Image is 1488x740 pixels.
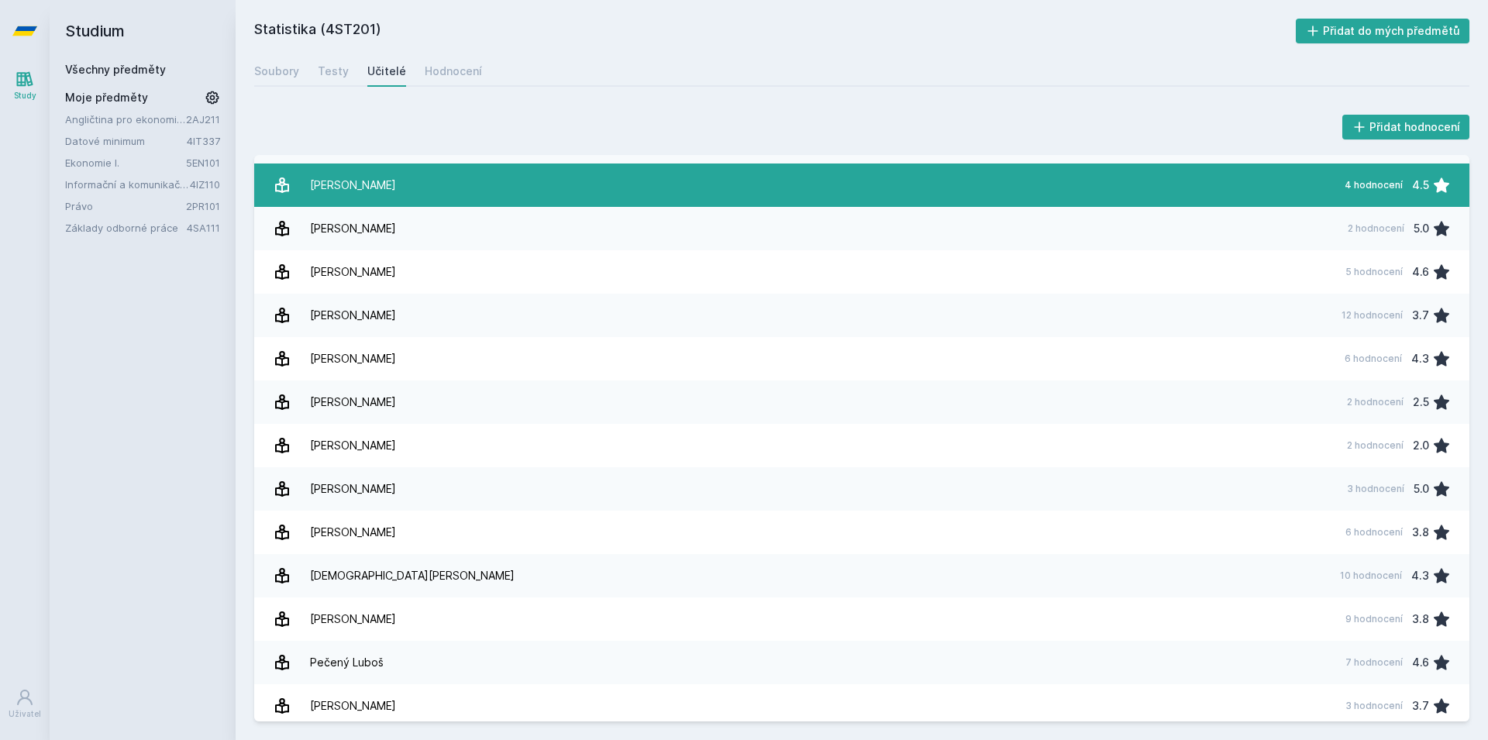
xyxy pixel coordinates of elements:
[310,170,396,201] div: [PERSON_NAME]
[1412,170,1429,201] div: 4.5
[310,343,396,374] div: [PERSON_NAME]
[1411,343,1429,374] div: 4.3
[254,554,1469,597] a: [DEMOGRAPHIC_DATA][PERSON_NAME] 10 hodnocení 4.3
[1296,19,1470,43] button: Přidat do mých předmětů
[9,708,41,720] div: Uživatel
[367,64,406,79] div: Učitelé
[65,90,148,105] span: Moje předměty
[3,680,46,728] a: Uživatel
[254,19,1296,43] h2: Statistika (4ST201)
[186,113,220,126] a: 2AJ211
[190,178,220,191] a: 4IZ110
[367,56,406,87] a: Učitelé
[254,380,1469,424] a: [PERSON_NAME] 2 hodnocení 2.5
[1347,483,1404,495] div: 3 hodnocení
[1412,647,1429,678] div: 4.6
[1345,266,1403,278] div: 5 hodnocení
[254,64,299,79] div: Soubory
[254,294,1469,337] a: [PERSON_NAME] 12 hodnocení 3.7
[310,517,396,548] div: [PERSON_NAME]
[254,250,1469,294] a: [PERSON_NAME] 5 hodnocení 4.6
[1342,115,1470,139] button: Přidat hodnocení
[1345,353,1402,365] div: 6 hodnocení
[310,473,396,504] div: [PERSON_NAME]
[1411,560,1429,591] div: 4.3
[310,647,384,678] div: Pečený Luboš
[1340,570,1402,582] div: 10 hodnocení
[310,387,396,418] div: [PERSON_NAME]
[1345,700,1403,712] div: 3 hodnocení
[1413,430,1429,461] div: 2.0
[65,63,166,76] a: Všechny předměty
[254,684,1469,728] a: [PERSON_NAME] 3 hodnocení 3.7
[187,222,220,234] a: 4SA111
[310,604,396,635] div: [PERSON_NAME]
[310,213,396,244] div: [PERSON_NAME]
[65,177,190,192] a: Informační a komunikační technologie
[186,157,220,169] a: 5EN101
[14,90,36,102] div: Study
[254,467,1469,511] a: [PERSON_NAME] 3 hodnocení 5.0
[1345,179,1403,191] div: 4 hodnocení
[1412,690,1429,721] div: 3.7
[1414,213,1429,244] div: 5.0
[1347,439,1404,452] div: 2 hodnocení
[425,64,482,79] div: Hodnocení
[310,300,396,331] div: [PERSON_NAME]
[1342,309,1403,322] div: 12 hodnocení
[65,220,187,236] a: Základy odborné práce
[254,511,1469,554] a: [PERSON_NAME] 6 hodnocení 3.8
[1412,256,1429,287] div: 4.6
[254,207,1469,250] a: [PERSON_NAME] 2 hodnocení 5.0
[1412,604,1429,635] div: 3.8
[310,256,396,287] div: [PERSON_NAME]
[3,62,46,109] a: Study
[254,424,1469,467] a: [PERSON_NAME] 2 hodnocení 2.0
[1345,656,1403,669] div: 7 hodnocení
[1412,517,1429,548] div: 3.8
[65,198,186,214] a: Právo
[1412,300,1429,331] div: 3.7
[310,560,515,591] div: [DEMOGRAPHIC_DATA][PERSON_NAME]
[65,112,186,127] a: Angličtina pro ekonomická studia 1 (B2/C1)
[1348,222,1404,235] div: 2 hodnocení
[65,133,187,149] a: Datové minimum
[254,56,299,87] a: Soubory
[425,56,482,87] a: Hodnocení
[1347,396,1404,408] div: 2 hodnocení
[1345,526,1403,539] div: 6 hodnocení
[187,135,220,147] a: 4IT337
[318,64,349,79] div: Testy
[254,163,1469,207] a: [PERSON_NAME] 4 hodnocení 4.5
[254,597,1469,641] a: [PERSON_NAME] 9 hodnocení 3.8
[318,56,349,87] a: Testy
[1413,387,1429,418] div: 2.5
[186,200,220,212] a: 2PR101
[310,430,396,461] div: [PERSON_NAME]
[1414,473,1429,504] div: 5.0
[65,155,186,170] a: Ekonomie I.
[1345,613,1403,625] div: 9 hodnocení
[254,337,1469,380] a: [PERSON_NAME] 6 hodnocení 4.3
[310,690,396,721] div: [PERSON_NAME]
[254,641,1469,684] a: Pečený Luboš 7 hodnocení 4.6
